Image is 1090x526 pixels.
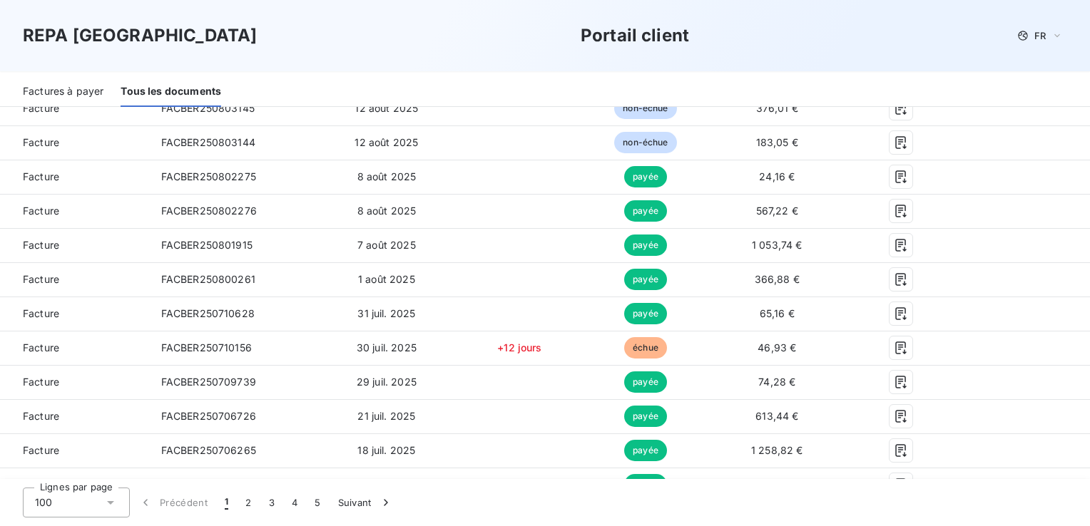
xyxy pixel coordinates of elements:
span: 1 053,74 € [752,239,803,251]
span: 29 juil. 2025 [357,376,417,388]
span: payée [624,371,667,393]
span: 7 août 2025 [357,239,416,251]
button: Suivant [330,488,402,517]
span: Facture [11,135,138,150]
h3: REPA [GEOGRAPHIC_DATA] [23,23,257,48]
span: 12 août 2025 [355,136,418,148]
span: payée [624,303,667,324]
span: FACBER250803145 [161,102,255,114]
span: FACBER250706265 [161,444,256,456]
span: échue [624,337,667,359]
div: Factures à payer [23,77,103,107]
span: Facture [11,238,138,252]
span: FR [1034,30,1046,41]
div: Tous les documents [121,77,221,107]
span: FACBER250801915 [161,239,253,251]
span: 1 258,82 € [751,444,803,456]
button: Précédent [130,488,216,517]
span: 8 août 2025 [357,170,417,182]
button: 4 [283,488,306,517]
span: Facture [11,170,138,184]
span: 30 juil. 2025 [357,341,417,354]
button: 3 [260,488,283,517]
span: payée [624,200,667,222]
span: Facture [11,341,138,355]
span: 31 juil. 2025 [357,307,415,319]
span: non-échue [614,132,676,153]
button: 1 [216,488,237,517]
span: payée [624,269,667,290]
span: 74,28 € [758,376,795,388]
span: Facture [11,375,138,389]
span: Facture [11,101,138,115]
span: payée [624,406,667,427]
span: 65,16 € [760,307,795,319]
span: FACBER250800261 [161,273,255,285]
span: Facture [11,409,138,423]
span: payée [624,234,667,256]
span: FACBER250802276 [161,205,257,217]
span: FACBER250803144 [161,136,255,148]
span: 613,44 € [755,410,798,422]
span: FACBER250710628 [161,307,255,319]
span: 1 août 2025 [358,273,415,285]
span: FACBER250706266 [161,478,257,490]
span: payée [624,166,667,187]
span: +12 jours [497,341,541,354]
span: 21 juil. 2025 [357,410,415,422]
span: 46,93 € [758,341,796,354]
span: Facture [11,443,138,458]
button: 5 [306,488,329,517]
span: payée [624,440,667,461]
span: FACBER250710156 [161,341,252,354]
h3: Portail client [581,23,689,48]
span: FACBER250802275 [161,170,256,182]
span: 18 juil. 2025 [357,478,415,490]
span: 12 août 2025 [355,102,418,114]
span: 18 juil. 2025 [357,444,415,456]
span: Facture [11,478,138,492]
span: 8 août 2025 [357,205,417,217]
span: payée [624,474,667,495]
button: 2 [237,488,260,517]
span: 1 [225,495,228,510]
span: non-échue [614,98,676,119]
span: 366,88 € [755,273,800,285]
span: Facture [11,306,138,321]
span: FACBER250706726 [161,410,256,422]
span: 438,65 € [755,478,799,490]
span: 183,05 € [756,136,798,148]
span: FACBER250709739 [161,376,256,388]
span: Facture [11,272,138,287]
span: 567,22 € [756,205,798,217]
span: 376,01 € [756,102,798,114]
span: 100 [35,495,52,510]
span: 24,16 € [759,170,795,182]
span: Facture [11,204,138,218]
